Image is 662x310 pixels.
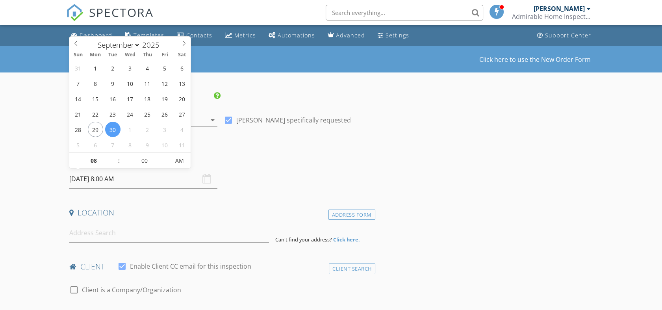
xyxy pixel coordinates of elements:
label: [PERSON_NAME] specifically requested [236,116,351,124]
a: Contacts [174,28,215,43]
span: September 28, 2025 [70,122,86,137]
span: Fri [156,52,173,58]
a: Click here to use the New Order Form [479,56,591,63]
span: Tue [104,52,121,58]
span: September 29, 2025 [88,122,103,137]
span: September 10, 2025 [122,76,137,91]
span: August 31, 2025 [70,60,86,76]
input: Select date [69,169,217,189]
span: September 14, 2025 [70,91,86,106]
span: October 4, 2025 [174,122,189,137]
span: October 8, 2025 [122,137,137,152]
span: October 7, 2025 [105,137,121,152]
span: September 26, 2025 [157,106,172,122]
a: Automations (Basic) [265,28,318,43]
span: September 1, 2025 [88,60,103,76]
span: October 6, 2025 [88,137,103,152]
input: Address Search [69,223,269,243]
span: October 1, 2025 [122,122,137,137]
a: SPECTORA [66,11,154,27]
span: Thu [139,52,156,58]
a: Advanced [325,28,368,43]
div: Support Center [545,32,591,39]
div: Contacts [186,32,212,39]
h4: Date/Time [69,154,372,164]
span: September 12, 2025 [157,76,172,91]
span: September 23, 2025 [105,106,121,122]
a: Dashboard [68,28,115,43]
span: Wed [121,52,139,58]
span: September 6, 2025 [174,60,189,76]
strong: Click here. [333,236,360,243]
span: September 8, 2025 [88,76,103,91]
span: September 9, 2025 [105,76,121,91]
span: Sun [69,52,87,58]
div: Automations [278,32,315,39]
div: Settings [386,32,409,39]
input: Year [140,40,166,50]
span: September 22, 2025 [88,106,103,122]
span: September 15, 2025 [88,91,103,106]
div: Address Form [328,210,375,220]
span: October 2, 2025 [139,122,155,137]
div: Templates [134,32,164,39]
span: September 25, 2025 [139,106,155,122]
div: Admirable Home Inspections, LLC [512,13,591,20]
span: September 19, 2025 [157,91,172,106]
div: [PERSON_NAME] [534,5,585,13]
div: Dashboard [80,32,112,39]
span: : [118,153,120,169]
span: September 5, 2025 [157,60,172,76]
a: Support Center [534,28,594,43]
h4: Location [69,208,372,218]
span: September 27, 2025 [174,106,189,122]
i: arrow_drop_down [208,115,217,125]
a: Templates [122,28,167,43]
span: September 3, 2025 [122,60,137,76]
span: October 3, 2025 [157,122,172,137]
span: September 20, 2025 [174,91,189,106]
span: September 30, 2025 [105,122,121,137]
span: September 24, 2025 [122,106,137,122]
div: Advanced [336,32,365,39]
span: Sat [173,52,191,58]
a: Settings [375,28,412,43]
span: Mon [87,52,104,58]
span: September 4, 2025 [139,60,155,76]
span: Click to toggle [169,153,191,169]
img: The Best Home Inspection Software - Spectora [66,4,83,21]
span: September 7, 2025 [70,76,86,91]
span: September 13, 2025 [174,76,189,91]
input: Search everything... [326,5,483,20]
div: Client Search [329,264,375,274]
span: September 17, 2025 [122,91,137,106]
span: September 2, 2025 [105,60,121,76]
span: September 16, 2025 [105,91,121,106]
span: October 10, 2025 [157,137,172,152]
div: Metrics [234,32,256,39]
span: September 11, 2025 [139,76,155,91]
label: Enable Client CC email for this inspection [130,262,251,270]
a: Metrics [222,28,259,43]
span: October 11, 2025 [174,137,189,152]
span: September 21, 2025 [70,106,86,122]
span: SPECTORA [89,4,154,20]
span: October 9, 2025 [139,137,155,152]
span: Can't find your address? [275,236,332,243]
span: October 5, 2025 [70,137,86,152]
label: Client is a Company/Organization [82,286,181,294]
span: September 18, 2025 [139,91,155,106]
h4: client [69,262,372,272]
